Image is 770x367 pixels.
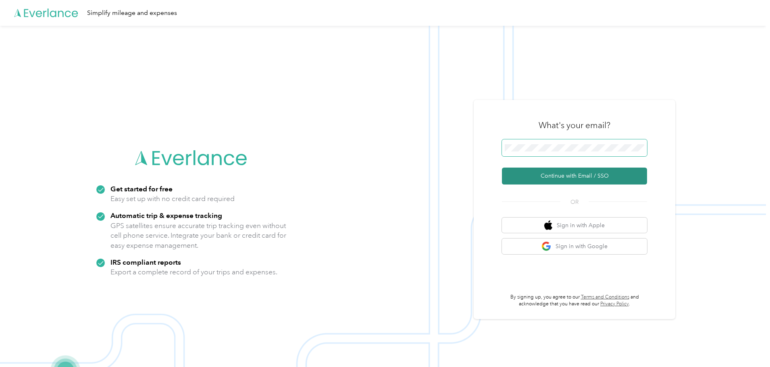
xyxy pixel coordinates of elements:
[110,185,173,193] strong: Get started for free
[502,168,647,185] button: Continue with Email / SSO
[539,120,610,131] h3: What's your email?
[110,267,277,277] p: Export a complete record of your trips and expenses.
[544,220,552,230] img: apple logo
[560,198,589,206] span: OR
[110,194,235,204] p: Easy set up with no credit card required
[541,241,551,251] img: google logo
[502,238,647,254] button: google logoSign in with Google
[600,301,629,307] a: Privacy Policy
[581,294,629,300] a: Terms and Conditions
[110,211,222,220] strong: Automatic trip & expense tracking
[87,8,177,18] div: Simplify mileage and expenses
[110,258,181,266] strong: IRS compliant reports
[502,294,647,308] p: By signing up, you agree to our and acknowledge that you have read our .
[110,221,287,251] p: GPS satellites ensure accurate trip tracking even without cell phone service. Integrate your bank...
[502,218,647,233] button: apple logoSign in with Apple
